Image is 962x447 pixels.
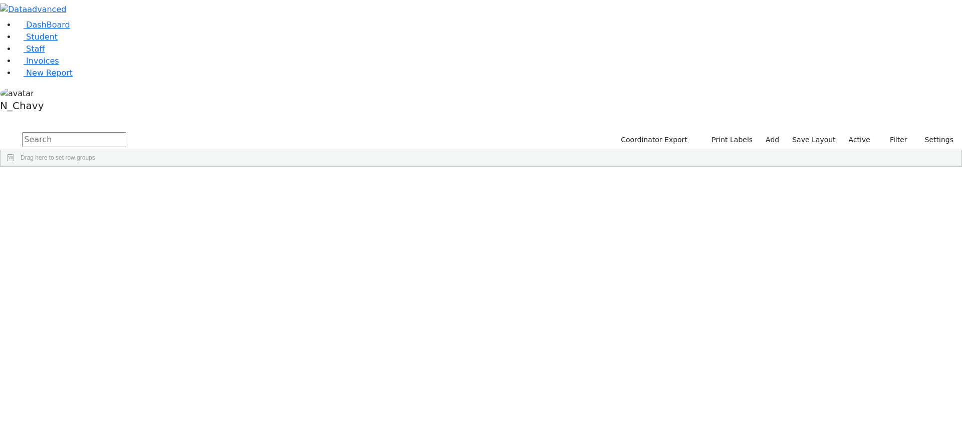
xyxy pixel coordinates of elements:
[26,56,59,66] span: Invoices
[21,154,95,161] span: Drag here to set row groups
[26,44,45,54] span: Staff
[700,132,757,148] button: Print Labels
[22,132,126,147] input: Search
[877,132,912,148] button: Filter
[844,132,875,148] label: Active
[788,132,840,148] button: Save Layout
[761,132,784,148] a: Add
[26,32,58,42] span: Student
[16,32,58,42] a: Student
[26,20,70,30] span: DashBoard
[912,132,958,148] button: Settings
[26,68,73,78] span: New Report
[16,20,70,30] a: DashBoard
[16,56,59,66] a: Invoices
[16,44,45,54] a: Staff
[614,132,692,148] button: Coordinator Export
[16,68,73,78] a: New Report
